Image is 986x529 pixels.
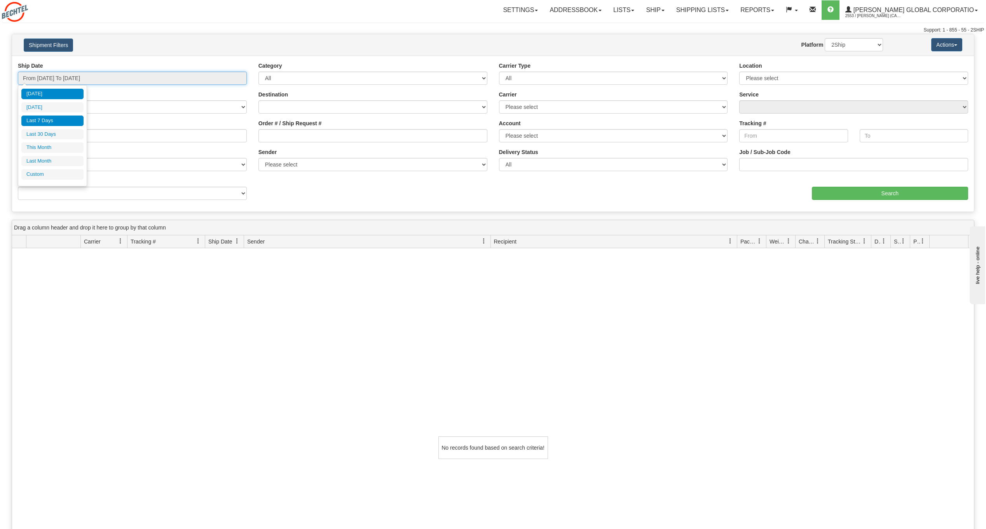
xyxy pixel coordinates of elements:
input: Search [812,187,969,200]
div: grid grouping header [12,220,974,235]
label: Platform [801,41,824,49]
input: To [860,129,968,142]
a: Weight filter column settings [782,235,795,248]
a: Pickup Status filter column settings [916,235,929,248]
label: Sender [258,148,277,156]
li: This Month [21,142,84,153]
li: Last 7 Days [21,116,84,126]
li: [DATE] [21,89,84,99]
span: Tracking # [131,238,156,245]
a: Packages filter column settings [753,235,766,248]
div: Support: 1 - 855 - 55 - 2SHIP [2,27,984,33]
span: Packages [740,238,757,245]
label: Category [258,62,282,70]
label: Job / Sub-Job Code [739,148,790,156]
img: logo2553.jpg [2,2,28,22]
label: Account [499,119,521,127]
input: From [739,129,848,142]
li: [DATE] [21,102,84,113]
label: Carrier Type [499,62,531,70]
span: Sender [247,238,265,245]
a: Reports [735,0,780,20]
span: Delivery Status [874,238,881,245]
label: Destination [258,91,288,98]
button: Shipment Filters [24,39,73,52]
span: Charge [799,238,815,245]
span: Recipient [494,238,517,245]
a: Tracking Status filter column settings [858,235,871,248]
a: Recipient filter column settings [724,235,737,248]
a: Ship [640,0,670,20]
iframe: chat widget [968,225,985,304]
a: Shipment Issues filter column settings [897,235,910,248]
span: Ship Date [208,238,232,245]
span: Pickup Status [913,238,920,245]
a: Sender filter column settings [477,235,490,248]
label: Carrier [499,91,517,98]
a: Lists [607,0,640,20]
div: live help - online [6,7,72,12]
a: Carrier filter column settings [114,235,127,248]
a: Ship Date filter column settings [230,235,244,248]
span: Weight [770,238,786,245]
label: Ship Date [18,62,43,70]
a: Settings [497,0,544,20]
span: Shipment Issues [894,238,900,245]
label: Delivery Status [499,148,538,156]
span: 2553 / [PERSON_NAME] (Canon U.S.A., Inc.) [PERSON_NAME] [845,12,904,20]
a: [PERSON_NAME] Global Corporatio 2553 / [PERSON_NAME] (Canon U.S.A., Inc.) [PERSON_NAME] [839,0,984,20]
span: Tracking Status [828,238,862,245]
label: Service [739,91,759,98]
li: Last Month [21,156,84,166]
li: Last 30 Days [21,129,84,140]
span: [PERSON_NAME] Global Corporatio [852,7,974,13]
span: Carrier [84,238,101,245]
a: Shipping lists [670,0,735,20]
a: Delivery Status filter column settings [877,235,890,248]
button: Actions [931,38,962,51]
div: No records found based on search criteria! [438,436,548,459]
label: Tracking # [739,119,766,127]
label: Location [739,62,762,70]
label: Order # / Ship Request # [258,119,322,127]
a: Charge filter column settings [811,235,824,248]
a: Tracking # filter column settings [192,235,205,248]
a: Addressbook [544,0,607,20]
li: Custom [21,169,84,180]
